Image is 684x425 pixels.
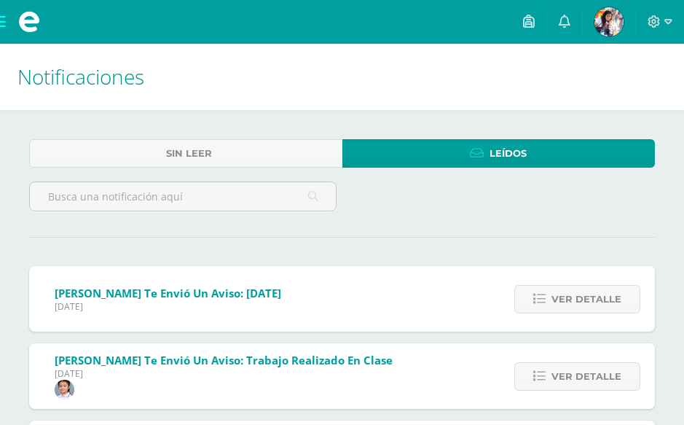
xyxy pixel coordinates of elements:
span: [DATE] [55,300,281,313]
a: Leídos [342,139,656,168]
span: Leídos [490,140,527,167]
span: Ver detalle [551,363,621,390]
a: Sin leer [29,139,342,168]
img: 0321528fdb858f2774fb71bada63fc7e.png [594,7,624,36]
span: [PERSON_NAME] te envió un aviso: [DATE] [55,286,281,300]
img: 703940210a2257833e3fe4f4e3c18084.png [55,380,74,399]
input: Busca una notificación aquí [30,182,336,211]
span: Sin leer [166,140,212,167]
span: [PERSON_NAME] te envió un aviso: Trabajo realizado en clase [55,353,393,367]
span: [DATE] [55,367,393,380]
span: Notificaciones [17,63,144,90]
span: Ver detalle [551,286,621,313]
